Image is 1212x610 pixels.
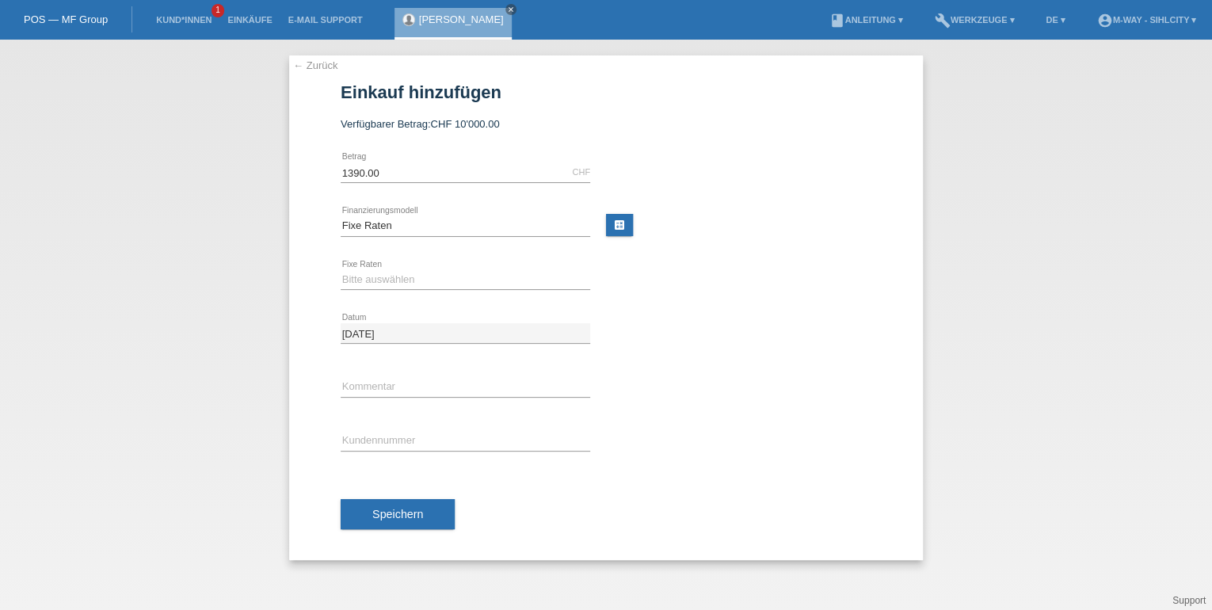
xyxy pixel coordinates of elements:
i: book [829,13,844,29]
a: Einkäufe [219,15,280,25]
a: buildWerkzeuge ▾ [927,15,1023,25]
a: Support [1172,595,1206,606]
i: account_circle [1097,13,1113,29]
a: close [505,4,516,15]
span: CHF 10'000.00 [430,118,499,130]
span: Speichern [372,508,423,520]
a: bookAnleitung ▾ [821,15,910,25]
i: calculate [613,219,626,231]
a: DE ▾ [1038,15,1073,25]
a: POS — MF Group [24,13,108,25]
div: Verfügbarer Betrag: [341,118,871,130]
a: [PERSON_NAME] [419,13,504,25]
button: Speichern [341,499,455,529]
i: close [507,6,515,13]
a: E-Mail Support [280,15,371,25]
a: account_circlem-way - Sihlcity ▾ [1089,15,1204,25]
i: build [935,13,951,29]
a: ← Zurück [293,59,337,71]
h1: Einkauf hinzufügen [341,82,871,102]
a: calculate [606,214,633,236]
div: CHF [572,167,590,177]
a: Kund*innen [148,15,219,25]
span: 1 [212,4,224,17]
